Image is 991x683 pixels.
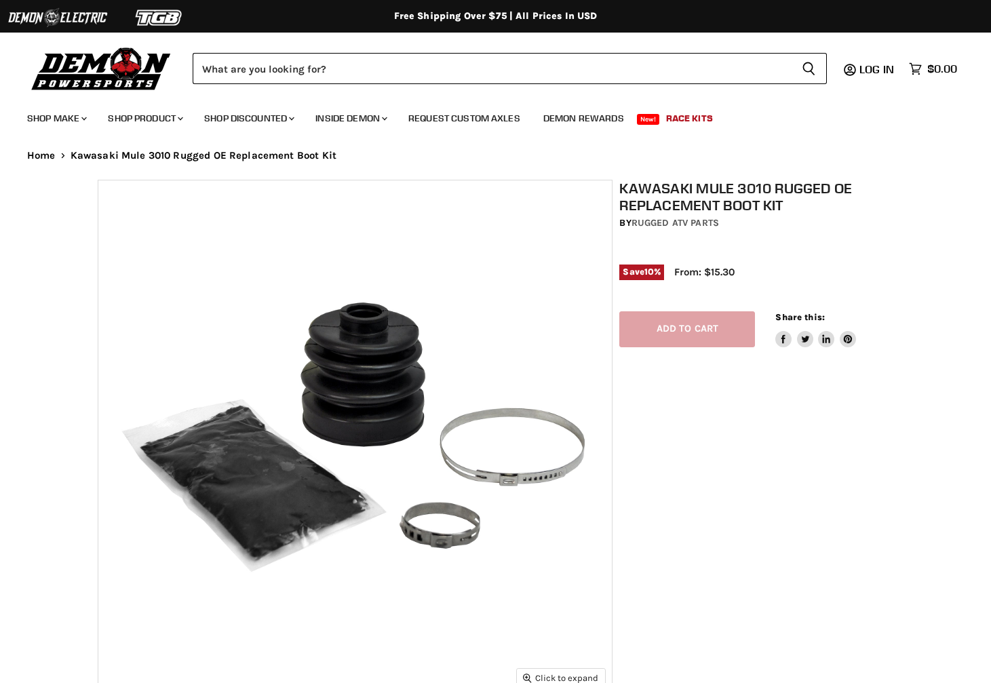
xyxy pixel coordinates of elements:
h1: Kawasaki Mule 3010 Rugged OE Replacement Boot Kit [619,180,900,214]
button: Search [791,53,827,84]
span: Save % [619,265,664,279]
a: Home [27,150,56,161]
span: 10 [644,267,654,277]
span: From: $15.30 [674,266,735,278]
a: Shop Make [17,104,95,132]
img: Demon Electric Logo 2 [7,5,109,31]
span: New! [637,114,660,125]
span: Share this: [775,312,824,322]
span: Log in [859,62,894,76]
a: Shop Product [98,104,191,132]
a: Shop Discounted [194,104,303,132]
span: $0.00 [927,62,957,75]
a: Demon Rewards [533,104,634,132]
span: Click to expand [523,673,598,683]
a: $0.00 [902,59,964,79]
a: Race Kits [656,104,723,132]
span: Kawasaki Mule 3010 Rugged OE Replacement Boot Kit [71,150,336,161]
a: Request Custom Axles [398,104,530,132]
img: Demon Powersports [27,44,176,92]
aside: Share this: [775,311,856,347]
a: Rugged ATV Parts [631,217,719,229]
ul: Main menu [17,99,954,132]
a: Log in [853,63,902,75]
a: Inside Demon [305,104,395,132]
img: TGB Logo 2 [109,5,210,31]
input: Search [193,53,791,84]
form: Product [193,53,827,84]
div: by [619,216,900,231]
